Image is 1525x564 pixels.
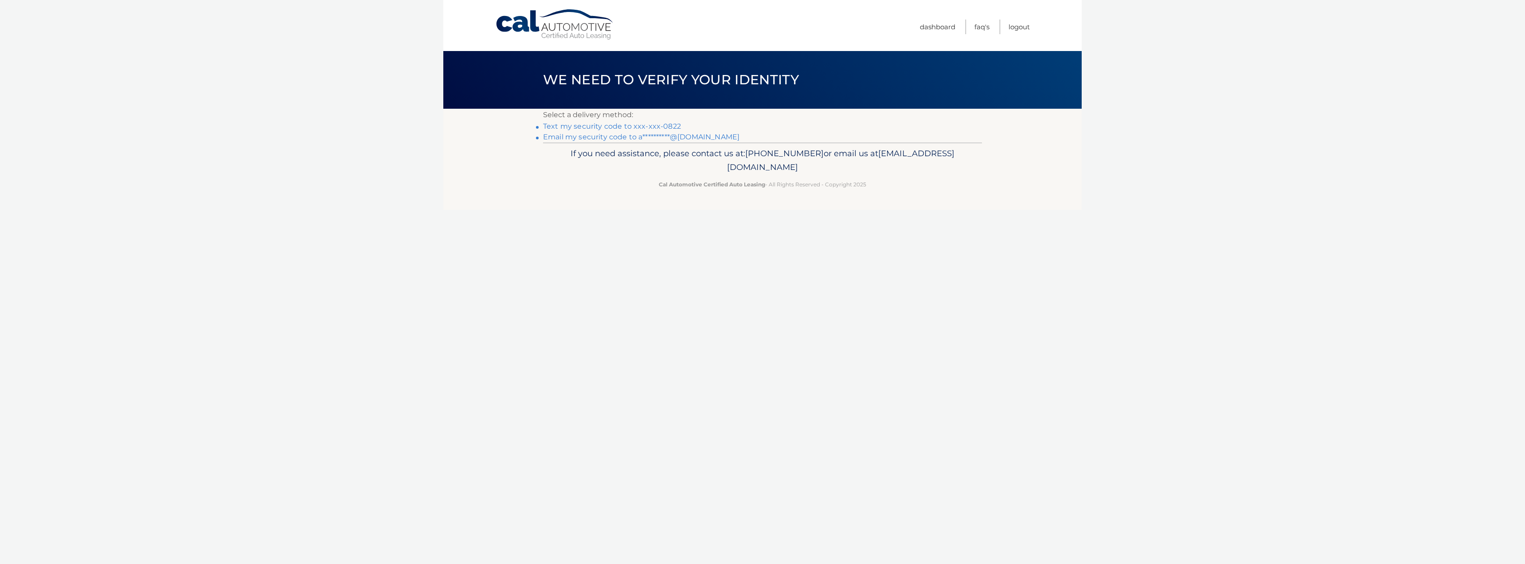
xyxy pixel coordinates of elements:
a: Logout [1009,20,1030,34]
a: Text my security code to xxx-xxx-0822 [543,122,681,130]
a: FAQ's [974,20,989,34]
strong: Cal Automotive Certified Auto Leasing [659,181,765,188]
p: If you need assistance, please contact us at: or email us at [549,146,976,175]
p: Select a delivery method: [543,109,982,121]
span: We need to verify your identity [543,71,799,88]
a: Dashboard [920,20,955,34]
p: - All Rights Reserved - Copyright 2025 [549,180,976,189]
a: Email my security code to a**********@[DOMAIN_NAME] [543,133,739,141]
span: [PHONE_NUMBER] [745,148,824,158]
a: Cal Automotive [495,9,615,40]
